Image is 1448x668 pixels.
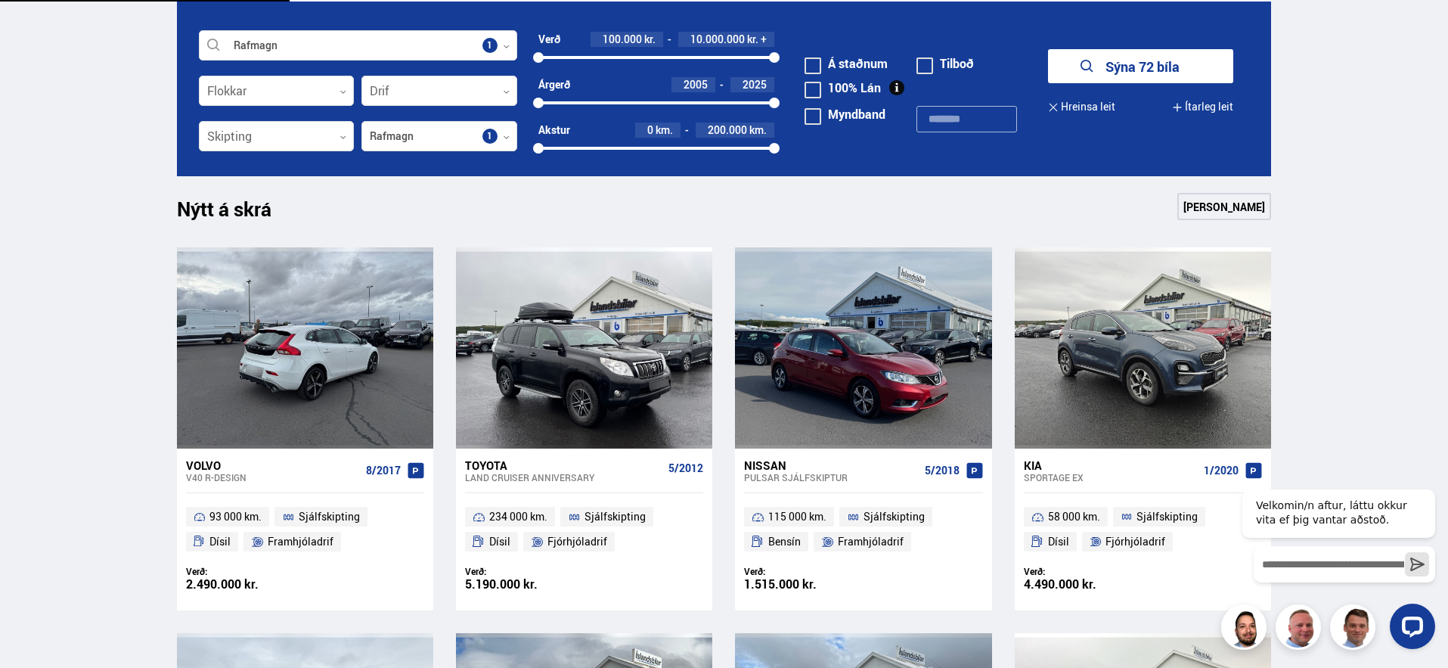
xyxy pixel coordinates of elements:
span: Framhjóladrif [838,533,904,551]
span: Fjórhjóladrif [547,533,607,551]
a: [PERSON_NAME] [1177,193,1271,220]
span: Dísil [489,533,510,551]
span: + [761,33,767,45]
div: Kia [1024,458,1198,472]
div: Nissan [744,458,918,472]
span: Sjálfskipting [584,508,646,526]
iframe: LiveChat chat widget [1230,462,1441,661]
div: Verð: [186,566,305,577]
div: V40 R-DESIGN [186,472,360,483]
button: Sýna 72 bíla [1048,49,1233,83]
div: Volvo [186,458,360,472]
a: Volvo V40 R-DESIGN 8/2017 93 000 km. Sjálfskipting Dísil Framhjóladrif Verð: 2.490.000 kr. [177,449,433,611]
a: Nissan Pulsar SJÁLFSKIPTUR 5/2018 115 000 km. Sjálfskipting Bensín Framhjóladrif Verð: 1.515.000 kr. [735,449,991,611]
span: Dísil [209,533,231,551]
h1: Nýtt á skrá [177,197,298,229]
div: Verð: [465,566,584,577]
span: Fjórhjóladrif [1105,533,1165,551]
span: 93 000 km. [209,508,262,526]
div: Verð [538,33,560,45]
span: 1/2020 [1204,464,1239,477]
a: Kia Sportage EX 1/2020 58 000 km. Sjálfskipting Dísil Fjórhjóladrif Verð: 4.490.000 kr. [1015,449,1271,611]
div: 1.515.000 kr. [744,578,864,591]
label: Á staðnum [805,57,888,70]
span: kr. [747,33,758,45]
span: Sjálfskipting [1136,508,1198,526]
label: Tilboð [916,57,974,70]
label: Myndband [805,108,885,120]
button: Hreinsa leit [1048,90,1115,124]
span: 8/2017 [366,464,401,477]
span: Dísil [1048,533,1069,551]
span: Sjálfskipting [864,508,925,526]
div: 4.490.000 kr. [1024,578,1143,591]
span: 234 000 km. [489,508,547,526]
label: 100% Lán [805,82,881,94]
span: 58 000 km. [1048,508,1100,526]
a: Toyota Land Cruiser ANNIVERSARY 5/2012 234 000 km. Sjálfskipting Dísil Fjórhjóladrif Verð: 5.190.... [456,449,712,611]
div: Pulsar SJÁLFSKIPTUR [744,472,918,483]
span: 5/2018 [925,464,960,477]
img: nhp88E3Fdnt1Opn2.png [1223,607,1269,652]
span: kr. [644,33,656,45]
span: 2025 [743,77,767,92]
span: Framhjóladrif [268,533,333,551]
div: Toyota [465,458,662,472]
span: 5/2012 [668,462,703,474]
span: 115 000 km. [768,508,826,526]
div: Sportage EX [1024,472,1198,483]
div: Verð: [744,566,864,577]
span: 200.000 [708,123,747,137]
span: km. [656,124,673,136]
span: 2005 [684,77,708,92]
div: Land Cruiser ANNIVERSARY [465,472,662,483]
span: km. [749,124,767,136]
span: Bensín [768,533,801,551]
span: 10.000.000 [690,32,745,46]
div: Verð: [1024,566,1143,577]
div: Árgerð [538,79,570,91]
span: 100.000 [603,32,642,46]
div: Akstur [538,124,570,136]
button: Ítarleg leit [1172,90,1233,124]
div: 5.190.000 kr. [465,578,584,591]
div: 2.490.000 kr. [186,578,305,591]
span: Sjálfskipting [299,508,360,526]
span: 0 [647,123,653,137]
